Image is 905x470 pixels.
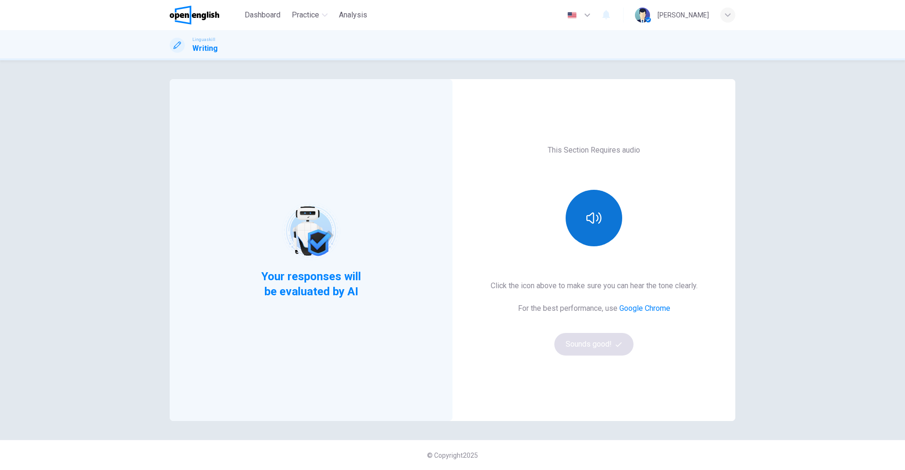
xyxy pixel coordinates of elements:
[548,145,640,156] h6: This Section Requires audio
[192,36,215,43] span: Linguaskill
[335,7,371,24] button: Analysis
[192,43,218,54] h1: Writing
[170,6,241,24] a: OpenEnglish logo
[518,303,670,314] h6: For the best performance, use
[619,304,670,313] a: Google Chrome
[245,9,280,21] span: Dashboard
[241,7,284,24] button: Dashboard
[339,9,367,21] span: Analysis
[658,9,709,21] div: [PERSON_NAME]
[491,280,698,292] h6: Click the icon above to make sure you can hear the tone clearly.
[281,201,341,261] img: robot icon
[566,12,578,19] img: en
[292,9,319,21] span: Practice
[635,8,650,23] img: Profile picture
[170,6,219,24] img: OpenEnglish logo
[427,452,478,459] span: © Copyright 2025
[254,269,369,299] span: Your responses will be evaluated by AI
[288,7,331,24] button: Practice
